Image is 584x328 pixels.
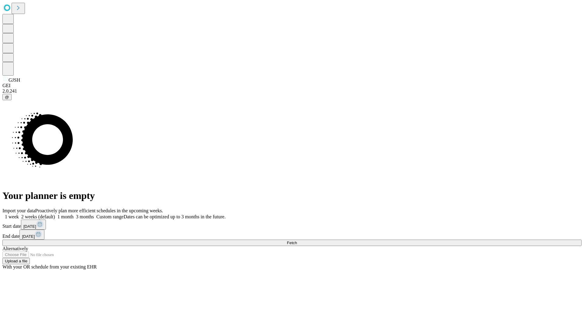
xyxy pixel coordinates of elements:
button: Upload a file [2,258,30,264]
span: Dates can be optimized up to 3 months in the future. [123,214,225,219]
div: GEI [2,83,582,88]
span: 1 week [5,214,19,219]
span: Custom range [96,214,123,219]
h1: Your planner is empty [2,190,582,201]
span: Import your data [2,208,35,213]
span: Fetch [287,241,297,245]
span: With your OR schedule from your existing EHR [2,264,97,269]
span: 1 month [57,214,74,219]
span: [DATE] [22,234,35,239]
div: End date [2,230,582,240]
span: GJSH [9,77,20,83]
span: @ [5,95,9,99]
button: [DATE] [21,220,46,230]
span: 3 months [76,214,94,219]
div: 2.0.241 [2,88,582,94]
span: [DATE] [23,224,36,229]
button: @ [2,94,12,100]
div: Start date [2,220,582,230]
button: [DATE] [19,230,44,240]
button: Fetch [2,240,582,246]
span: 2 weeks (default) [21,214,55,219]
span: Proactively plan more efficient schedules in the upcoming weeks. [35,208,163,213]
span: Alternatively [2,246,28,251]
